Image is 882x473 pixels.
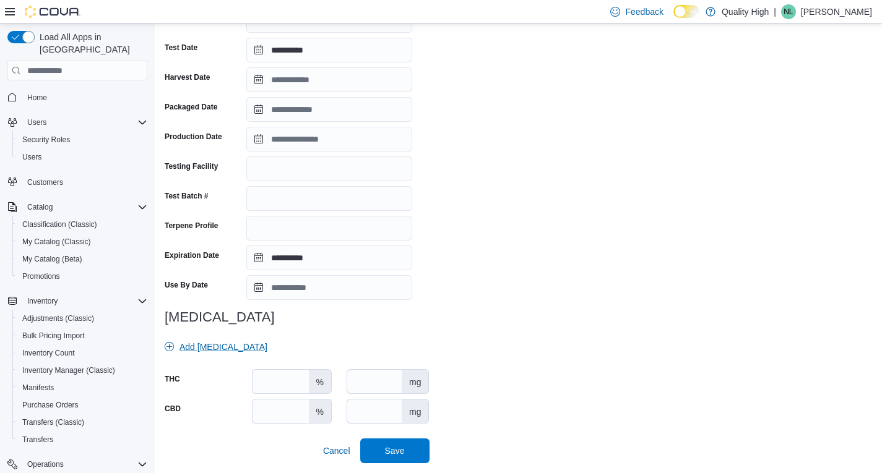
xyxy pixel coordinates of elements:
button: Transfers [12,431,152,448]
span: Transfers (Classic) [17,415,147,430]
a: Promotions [17,269,65,284]
button: Security Roles [12,131,152,148]
input: Press the down key to open a popover containing a calendar. [246,245,412,270]
span: Operations [27,459,64,469]
span: Cancel [323,445,350,457]
span: Purchase Orders [22,400,79,410]
label: THC [165,374,180,384]
a: Users [17,150,46,164]
span: Feedback [625,6,663,18]
label: Use By Date [165,280,208,290]
button: Operations [2,456,152,473]
input: Dark Mode [673,5,699,18]
button: Adjustments (Classic) [12,310,152,327]
span: Save [385,445,405,457]
button: Bulk Pricing Import [12,327,152,344]
label: Terpene Profile [165,221,218,231]
a: Transfers (Classic) [17,415,89,430]
button: Purchase Orders [12,396,152,414]
div: % [309,399,331,423]
input: Press the down key to open a popover containing a calendar. [246,127,412,151]
button: Inventory [2,292,152,310]
button: Inventory [22,294,63,309]
label: Test Date [165,43,197,53]
div: mg [402,399,428,423]
button: Add [MEDICAL_DATA] [160,335,272,359]
span: Inventory Manager (Classic) [22,365,115,375]
span: Bulk Pricing Import [17,328,147,343]
span: Security Roles [22,135,70,145]
button: Operations [22,457,69,472]
label: Packaged Date [165,102,217,112]
p: | [774,4,776,19]
span: Catalog [27,202,53,212]
span: Customers [27,177,63,187]
a: Manifests [17,380,59,395]
a: Inventory Count [17,346,80,360]
button: Promotions [12,268,152,285]
label: Harvest Date [165,72,210,82]
span: Users [22,152,41,162]
input: Press the down key to open a popover containing a calendar. [246,97,412,122]
a: Purchase Orders [17,398,84,412]
button: Classification (Classic) [12,216,152,233]
label: Test Batch # [165,191,208,201]
span: Inventory Count [22,348,75,358]
input: Press the down key to open a popover containing a calendar. [246,38,412,62]
div: % [309,370,331,393]
span: Transfers [22,435,53,445]
span: Home [27,93,47,103]
button: Home [2,88,152,106]
span: Classification (Classic) [17,217,147,232]
button: Inventory Count [12,344,152,362]
span: Inventory [22,294,147,309]
label: CBD [165,404,181,414]
input: Press the down key to open a popover containing a calendar. [246,67,412,92]
span: Adjustments (Classic) [17,311,147,326]
a: Home [22,90,52,105]
span: Users [27,117,46,127]
button: Transfers (Classic) [12,414,152,431]
button: Users [22,115,51,130]
span: My Catalog (Classic) [22,237,91,247]
a: Adjustments (Classic) [17,311,99,326]
span: My Catalog (Beta) [17,252,147,266]
a: Security Roles [17,132,75,147]
span: Customers [22,174,147,190]
button: Save [360,438,430,463]
a: Customers [22,175,68,190]
span: Promotions [17,269,147,284]
span: My Catalog (Beta) [22,254,82,264]
label: Production Date [165,132,222,142]
a: My Catalog (Classic) [17,234,96,249]
div: Nate Lyons [781,4,796,19]
p: [PERSON_NAME] [801,4,872,19]
span: Inventory [27,296,58,306]
span: Dark Mode [673,18,674,19]
span: Catalog [22,200,147,215]
span: Promotions [22,271,60,281]
span: Users [17,150,147,164]
input: Press the down key to open a popover containing a calendar. [246,275,412,300]
span: My Catalog (Classic) [17,234,147,249]
span: Bulk Pricing Import [22,331,85,341]
span: Inventory Count [17,346,147,360]
a: Transfers [17,432,58,447]
span: NL [784,4,793,19]
span: Operations [22,457,147,472]
button: Catalog [2,198,152,216]
span: Manifests [17,380,147,395]
span: Home [22,89,147,104]
label: Testing Facility [165,161,218,171]
span: Inventory Manager (Classic) [17,363,147,378]
a: Inventory Manager (Classic) [17,363,120,378]
button: Users [2,114,152,131]
span: Classification (Classic) [22,219,97,229]
button: Customers [2,173,152,191]
span: Transfers (Classic) [22,417,84,427]
span: Users [22,115,147,130]
button: My Catalog (Classic) [12,233,152,250]
span: Add [MEDICAL_DATA] [179,341,267,353]
div: mg [402,370,428,393]
h3: [MEDICAL_DATA] [165,310,430,325]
